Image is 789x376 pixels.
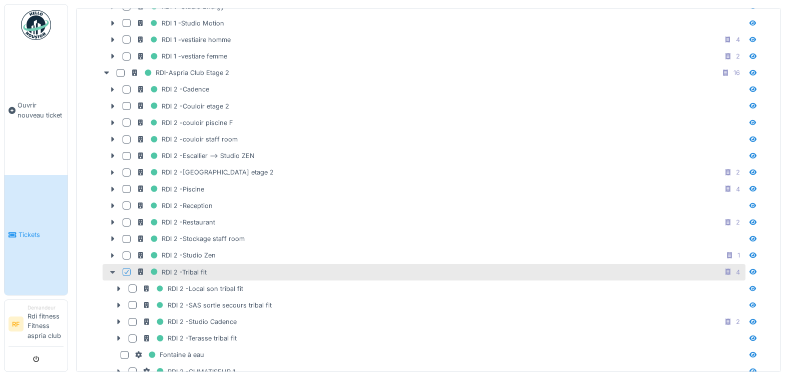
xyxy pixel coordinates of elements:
[736,267,740,277] div: 4
[736,35,740,44] div: 4
[137,83,209,95] div: RDI 2 -Cadence
[19,230,64,239] span: Tickets
[137,216,215,228] div: RDI 2 -Restaurant
[137,33,231,46] div: RDI 1 -vestiaire homme
[143,315,237,328] div: RDI 2 -Studio Cadence
[137,249,216,261] div: RDI 2 -Studio Zen
[137,266,207,278] div: RDI 2 -Tribal fit
[137,133,238,145] div: RDI 2 -couloir staff room
[28,304,64,344] li: Rdi fitness Fitness aspria club
[5,175,68,295] a: Tickets
[28,304,64,311] div: Demandeur
[18,100,64,119] span: Ouvrir nouveau ticket
[137,17,224,29] div: RDI 1 -Studio Motion
[737,250,740,260] div: 1
[736,51,740,61] div: 2
[135,348,204,361] div: Fontaine à eau
[9,316,24,331] li: RF
[137,232,245,245] div: RDI 2 -Stockage staff room
[143,282,243,295] div: RDI 2 -Local son tribal fit
[143,299,272,311] div: RDI 2 -SAS sortie secours tribal fit
[137,199,213,212] div: RDI 2 -Reception
[143,332,237,344] div: RDI 2 -Terasse tribal fit
[137,100,229,112] div: RDI 2 -Couloir etage 2
[137,166,274,178] div: RDI 2 -[GEOGRAPHIC_DATA] etage 2
[137,50,227,62] div: RDI 1 -vestiare femme
[736,217,740,227] div: 2
[131,66,229,79] div: RDI-Aspria Club Etage 2
[733,68,740,77] div: 16
[736,317,740,326] div: 2
[5,45,68,175] a: Ouvrir nouveau ticket
[736,167,740,177] div: 2
[21,10,51,40] img: Badge_color-CXgf-gQk.svg
[736,184,740,194] div: 4
[137,149,255,162] div: RDI 2 -Escallier --> Studio ZEN
[9,304,64,347] a: RF DemandeurRdi fitness Fitness aspria club
[137,183,204,195] div: RDI 2 -Piscine
[137,116,233,129] div: RDI 2 -couloir piscine F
